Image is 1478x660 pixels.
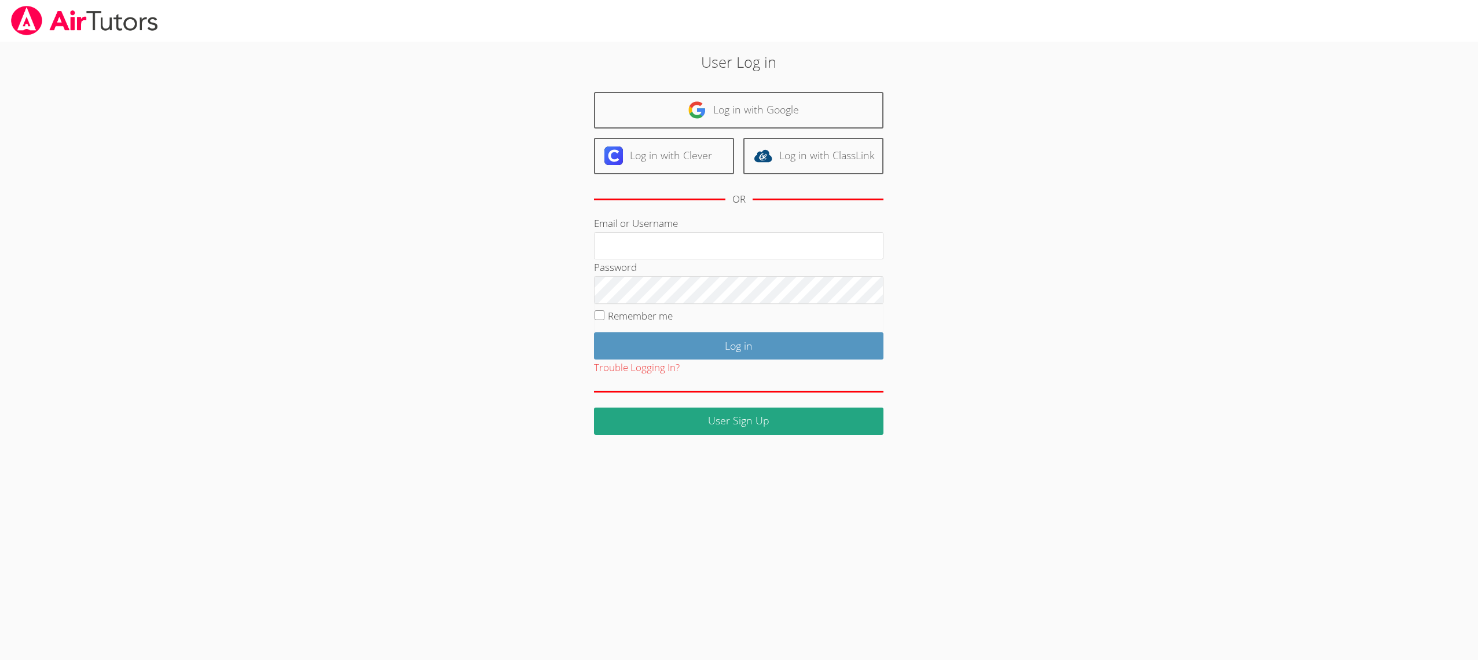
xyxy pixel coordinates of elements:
label: Email or Username [594,217,678,230]
label: Remember me [608,309,673,322]
label: Password [594,261,637,274]
input: Log in [594,332,883,360]
img: airtutors_banner-c4298cdbf04f3fff15de1276eac7730deb9818008684d7c2e4769d2f7ddbe033.png [10,6,159,35]
a: User Sign Up [594,408,883,435]
a: Log in with ClassLink [743,138,883,174]
img: clever-logo-6eab21bc6e7a338710f1a6ff85c0baf02591cd810cc4098c63d3a4b26e2feb20.svg [604,146,623,165]
div: OR [732,191,746,208]
a: Log in with Google [594,92,883,129]
a: Log in with Clever [594,138,734,174]
img: classlink-logo-d6bb404cc1216ec64c9a2012d9dc4662098be43eaf13dc465df04b49fa7ab582.svg [754,146,772,165]
img: google-logo-50288ca7cdecda66e5e0955fdab243c47b7ad437acaf1139b6f446037453330a.svg [688,101,706,119]
h2: User Log in [340,51,1138,73]
button: Trouble Logging In? [594,360,680,376]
